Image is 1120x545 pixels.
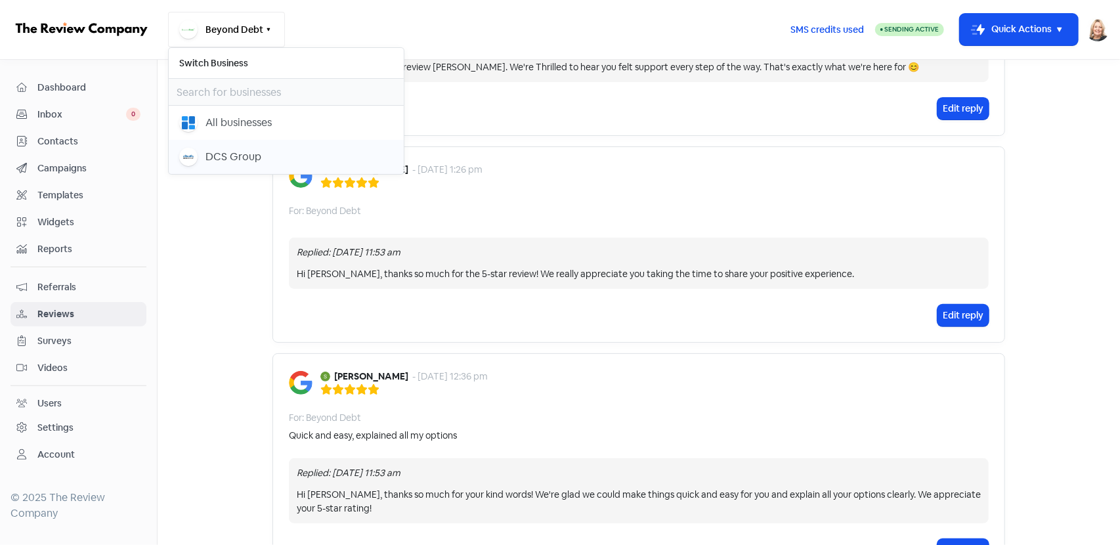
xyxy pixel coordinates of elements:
a: Settings [11,416,146,440]
div: DCS Group [205,149,261,165]
img: Image [289,164,312,188]
span: Referrals [37,280,140,294]
img: User [1086,18,1109,41]
input: Search for businesses [169,79,404,105]
div: Account [37,448,75,462]
div: Users [37,397,62,410]
h6: Switch Business [169,48,404,78]
span: Sending Active [884,25,939,33]
a: Templates [11,183,146,207]
button: Quick Actions [960,14,1078,45]
a: Reviews [11,302,146,326]
div: For: Beyond Debt [289,204,361,218]
div: Hi [PERSON_NAME], thanks so much for your kind words! We're glad we could make things quick and e... [297,488,981,515]
button: All businesses [169,106,404,140]
button: Edit reply [937,98,989,120]
img: Image [289,371,312,395]
span: Campaigns [37,162,140,175]
span: Reports [37,242,140,256]
a: Users [11,391,146,416]
div: Quick and easy, explained all my options [289,429,457,443]
span: Inbox [37,108,126,121]
span: Contacts [37,135,140,148]
span: Dashboard [37,81,140,95]
i: Replied: [DATE] 11:53 am [297,467,400,479]
a: SMS credits used [779,22,875,35]
div: © 2025 The Review Company [11,490,146,521]
a: Campaigns [11,156,146,181]
span: SMS credits used [790,23,864,37]
a: Inbox 0 [11,102,146,127]
button: DCS Group [169,140,404,174]
a: Surveys [11,329,146,353]
div: Hi [PERSON_NAME], thanks so much for the 5-star review! We really appreciate you taking the time ... [297,267,981,281]
a: Sending Active [875,22,944,37]
a: Account [11,443,146,467]
img: Avatar [320,372,330,381]
a: Contacts [11,129,146,154]
span: Templates [37,188,140,202]
div: All businesses [205,115,272,131]
div: - [DATE] 1:26 pm [412,163,483,177]
div: Settings [37,421,74,435]
span: Reviews [37,307,140,321]
span: Widgets [37,215,140,229]
a: Widgets [11,210,146,234]
div: For: Beyond Debt [289,411,361,425]
a: Dashboard [11,76,146,100]
button: Beyond Debt [168,12,285,47]
a: Videos [11,356,146,380]
span: 0 [126,108,140,121]
div: - [DATE] 12:36 pm [412,370,488,383]
button: Edit reply [937,305,989,326]
b: [PERSON_NAME] [334,370,408,383]
a: Reports [11,237,146,261]
i: Replied: [DATE] 11:53 am [297,246,400,258]
span: Surveys [37,334,140,348]
div: Thank you for your 5 Star review [PERSON_NAME]. We're Thrilled to hear you felt support every ste... [297,60,981,74]
span: Videos [37,361,140,375]
a: Referrals [11,275,146,299]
